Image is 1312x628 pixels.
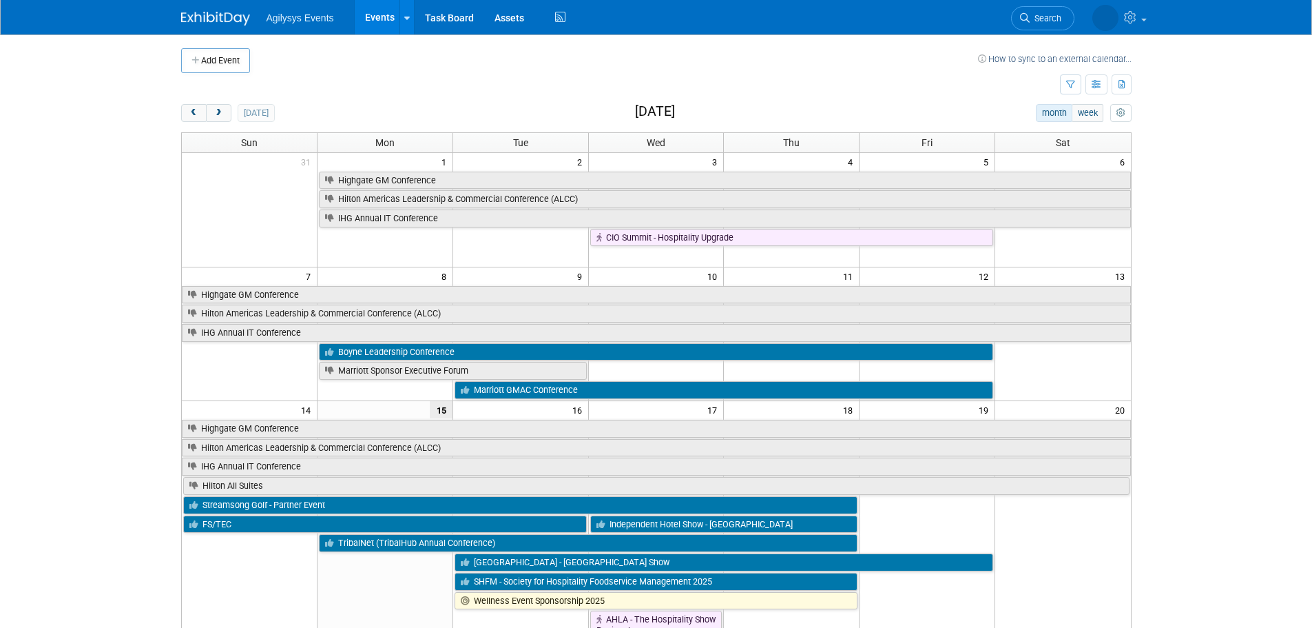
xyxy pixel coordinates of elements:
[513,137,528,148] span: Tue
[300,401,317,418] span: 14
[982,153,995,170] span: 5
[706,267,723,285] span: 10
[182,324,1131,342] a: IHG Annual IT Conference
[1092,5,1118,31] img: Jen Reeves
[455,381,993,399] a: Marriott GMAC Conference
[783,137,800,148] span: Thu
[455,554,993,571] a: [GEOGRAPHIC_DATA] - [GEOGRAPHIC_DATA] Show
[183,516,587,534] a: FS/TEC
[590,516,858,534] a: Independent Hotel Show - [GEOGRAPHIC_DATA]
[1110,104,1131,122] button: myCustomButton
[842,401,859,418] span: 18
[921,137,933,148] span: Fri
[647,137,665,148] span: Wed
[183,477,1129,495] a: Hilton All Suites
[635,104,675,119] h2: [DATE]
[181,48,250,73] button: Add Event
[571,401,588,418] span: 16
[590,229,994,247] a: CIO Summit - Hospitality Upgrade
[182,439,1131,457] a: Hilton Americas Leadership & Commercial Conference (ALCC)
[182,420,1131,438] a: Highgate GM Conference
[455,592,858,610] a: Wellness Event Sponsorship 2025
[267,12,334,23] span: Agilysys Events
[576,267,588,285] span: 9
[1116,109,1125,118] i: Personalize Calendar
[977,267,995,285] span: 12
[181,12,250,26] img: ExhibitDay
[430,401,452,418] span: 15
[183,496,858,514] a: Streamsong Golf - Partner Event
[319,362,587,380] a: Marriott Sponsor Executive Forum
[842,267,859,285] span: 11
[1011,6,1074,30] a: Search
[182,305,1131,323] a: Hilton Americas Leadership & Commercial Conference (ALCC)
[181,104,207,122] button: prev
[1118,153,1131,170] span: 6
[1072,104,1103,122] button: week
[319,190,1131,208] a: Hilton Americas Leadership & Commercial Conference (ALCC)
[206,104,231,122] button: next
[1036,104,1072,122] button: month
[182,458,1131,476] a: IHG Annual IT Conference
[304,267,317,285] span: 7
[440,153,452,170] span: 1
[455,573,858,591] a: SHFM - Society for Hospitality Foodservice Management 2025
[1114,401,1131,418] span: 20
[319,343,993,361] a: Boyne Leadership Conference
[711,153,723,170] span: 3
[1030,13,1061,23] span: Search
[1056,137,1070,148] span: Sat
[319,210,1131,227] a: IHG Annual IT Conference
[706,401,723,418] span: 17
[1114,267,1131,285] span: 13
[319,172,1131,190] a: Highgate GM Conference
[182,286,1131,304] a: Highgate GM Conference
[241,137,258,148] span: Sun
[440,267,452,285] span: 8
[375,137,395,148] span: Mon
[846,153,859,170] span: 4
[238,104,274,122] button: [DATE]
[978,54,1132,64] a: How to sync to an external calendar...
[576,153,588,170] span: 2
[319,534,857,552] a: TribalNet (TribalHub Annual Conference)
[977,401,995,418] span: 19
[300,153,317,170] span: 31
